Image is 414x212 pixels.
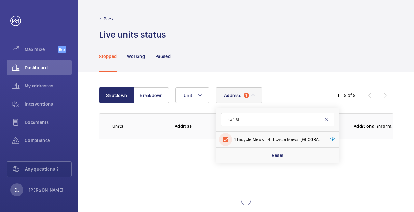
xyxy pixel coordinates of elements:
span: Beta [58,46,66,53]
p: Reset [272,152,284,159]
p: Units [112,123,164,129]
span: Documents [25,119,72,126]
p: Paused [155,53,171,60]
p: Stopped [99,53,117,60]
h1: Live units status [99,29,166,41]
button: Shutdown [99,87,134,103]
p: Address [175,123,229,129]
span: Maximize [25,46,58,53]
div: 1 – 9 of 9 [338,92,356,99]
input: Search by address [221,113,334,126]
button: Address1 [216,87,262,103]
span: My addresses [25,83,72,89]
p: Working [127,53,145,60]
p: [PERSON_NAME] [29,187,64,193]
button: Breakdown [134,87,169,103]
span: 1 [244,93,249,98]
p: Back [104,16,114,22]
span: Compliance [25,137,72,144]
span: Address [224,93,241,98]
span: Interventions [25,101,72,107]
span: 4 Bicycle Mews - 4 Bicycle Mews, [GEOGRAPHIC_DATA] [233,136,323,143]
button: Unit [175,87,209,103]
p: Additional information [354,123,395,129]
span: Unit [184,93,192,98]
span: Dashboard [25,64,72,71]
span: Any questions ? [25,166,71,172]
p: DJ [14,187,19,193]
